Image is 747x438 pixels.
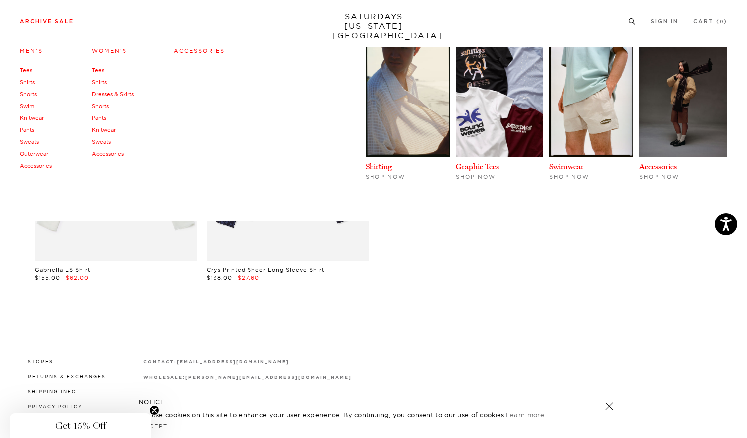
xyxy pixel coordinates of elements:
a: Swimwear [549,162,584,171]
button: Close teaser [149,405,159,415]
a: Pants [92,114,106,121]
span: $155.00 [35,274,60,281]
a: Knitwear [92,126,116,133]
a: Shirts [92,79,107,86]
a: Swim [20,103,34,109]
strong: [EMAIL_ADDRESS][DOMAIN_NAME] [177,360,289,364]
a: [PERSON_NAME][EMAIL_ADDRESS][DOMAIN_NAME] [184,390,350,395]
a: Learn more [506,411,544,419]
a: Sweats [92,138,111,145]
a: Privacy Policy [28,404,82,409]
a: Cart (0) [693,19,727,24]
a: Women's [92,47,127,54]
a: Sweats [20,138,39,145]
a: Accessories [20,162,52,169]
a: Tees [92,67,104,74]
a: Shirts [20,79,35,86]
a: SATURDAYS[US_STATE][GEOGRAPHIC_DATA] [333,12,415,40]
span: $62.00 [66,274,89,281]
span: Get 15% Off [55,420,106,432]
a: Sign In [651,19,678,24]
a: Accessories [639,162,677,171]
a: Shorts [92,103,109,109]
a: Gabriella LS Shirt [35,266,90,273]
a: Accessories [174,47,225,54]
a: Stores [28,359,53,364]
strong: wholesale: [143,375,186,380]
a: Shipping Info [28,389,77,394]
span: $27.60 [238,274,259,281]
a: Accept [139,423,168,430]
a: Crys Printed Sheer Long Sleeve Shirt [207,266,324,273]
a: Outerwear [20,150,48,157]
a: Archive Sale [20,19,74,24]
a: Accessories [92,150,124,157]
strong: [PERSON_NAME][EMAIL_ADDRESS][DOMAIN_NAME] [185,375,351,380]
a: Knitwear [20,114,44,121]
strong: contact: [143,360,177,364]
small: 0 [720,20,724,24]
a: Returns & Exchanges [28,374,106,379]
div: Get 15% OffClose teaser [10,413,151,438]
span: $138.00 [207,274,232,281]
h5: NOTICE [139,398,608,407]
p: We use cookies on this site to enhance your user experience. By continuing, you consent to our us... [139,410,573,420]
a: Men's [20,47,43,54]
a: [EMAIL_ADDRESS][DOMAIN_NAME] [177,359,289,364]
a: Graphic Tees [456,162,499,171]
a: Shirting [366,162,392,171]
a: Dresses & Skirts [92,91,134,98]
a: [PERSON_NAME][EMAIL_ADDRESS][DOMAIN_NAME] [185,374,351,380]
a: Pants [20,126,34,133]
a: Shorts [20,91,37,98]
a: Tees [20,67,32,74]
